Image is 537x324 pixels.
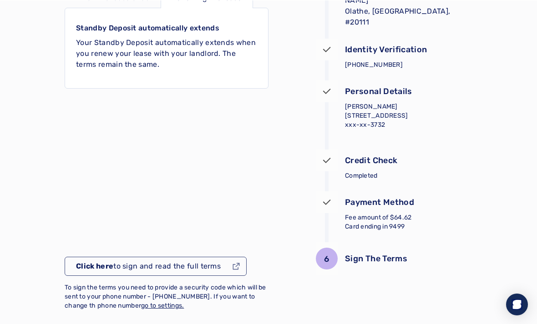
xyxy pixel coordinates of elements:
p: Standby Deposit automatically extends [76,22,257,33]
span: Click here [76,261,113,270]
span: Your Standby Deposit automatically extends when you renew your lease with your landlord. The term... [76,38,256,68]
div: Open Intercom Messenger [506,293,528,315]
p: to sign and read the full terms [76,260,221,271]
p: Fee amount of $64.62 Card ending in 9499 [345,213,454,231]
p: Payment Method [345,195,414,208]
span: [PHONE_NUMBER] [345,60,403,68]
p: To sign the terms you need to provide a security code which will be sent to your phone number - [... [65,283,268,310]
p: [PERSON_NAME] [STREET_ADDRESS] xxx-xx-3732 [345,102,454,129]
a: go to settings. [141,301,184,309]
button: Click hereto sign and read the full terms [65,256,247,275]
p: Sign The Terms [345,252,407,264]
p: 6 [324,252,329,265]
p: Identity Verification [345,43,427,55]
span: Completed [345,171,378,179]
p: Personal Details [345,85,412,97]
p: Credit Check [345,154,397,166]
